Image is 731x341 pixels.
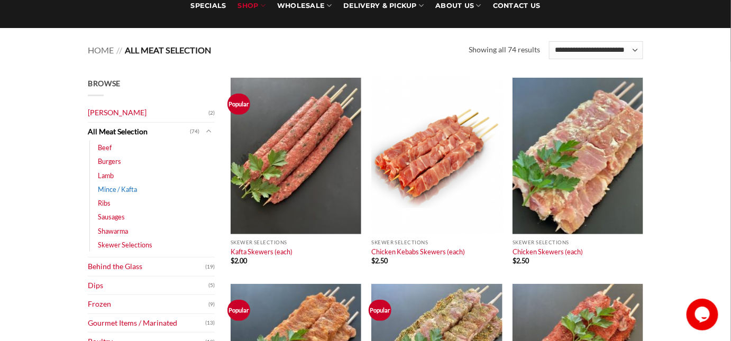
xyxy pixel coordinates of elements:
[231,256,234,265] span: $
[687,299,720,330] iframe: chat widget
[88,79,121,88] span: Browse
[371,247,465,256] a: Chicken Kebabs Skewers (each)
[98,141,112,154] a: Beef
[88,257,205,276] a: Behind the Glass
[513,239,643,245] p: Skewer Selections
[208,297,215,312] span: (9)
[190,124,199,140] span: (74)
[371,256,388,265] bdi: 2.50
[513,247,583,256] a: Chicken Skewers (each)
[88,123,190,141] a: All Meat Selection
[98,154,121,168] a: Burgers
[205,259,215,275] span: (19)
[371,78,502,234] img: Chicken Kebabs Skewers
[98,210,125,224] a: Sausages
[88,104,208,122] a: [PERSON_NAME]
[202,126,215,137] button: Toggle
[88,45,114,55] a: Home
[371,256,375,265] span: $
[98,196,111,210] a: Ribs
[88,295,208,314] a: Frozen
[231,256,247,265] bdi: 2.00
[125,45,211,55] span: All Meat Selection
[513,256,529,265] bdi: 2.50
[98,169,114,182] a: Lamb
[208,105,215,121] span: (2)
[88,314,205,333] a: Gourmet Items / Marinated
[116,45,122,55] span: //
[231,78,361,234] img: Kafta Skewers
[513,256,516,265] span: $
[98,182,137,196] a: Mince / Kafta
[98,238,152,252] a: Skewer Selections
[98,224,128,238] a: Shawarma
[231,239,361,245] p: Skewer Selections
[231,247,293,256] a: Kafta Skewers (each)
[469,44,540,56] p: Showing all 74 results
[371,239,502,245] p: Skewer Selections
[549,41,643,59] select: Shop order
[88,277,208,295] a: Dips
[205,315,215,331] span: (13)
[208,278,215,293] span: (5)
[513,78,643,234] img: Chicken Skewers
